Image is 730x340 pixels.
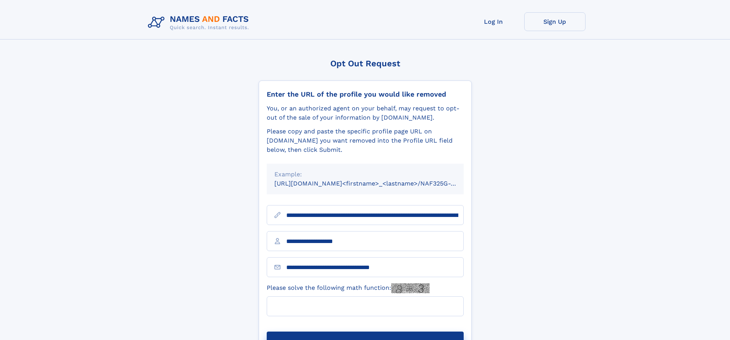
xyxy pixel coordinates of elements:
[274,180,478,187] small: [URL][DOMAIN_NAME]<firstname>_<lastname>/NAF325G-xxxxxxxx
[267,90,464,99] div: Enter the URL of the profile you would like removed
[274,170,456,179] div: Example:
[463,12,524,31] a: Log In
[524,12,586,31] a: Sign Up
[267,104,464,122] div: You, or an authorized agent on your behalf, may request to opt-out of the sale of your informatio...
[259,59,472,68] div: Opt Out Request
[145,12,255,33] img: Logo Names and Facts
[267,283,430,293] label: Please solve the following math function:
[267,127,464,154] div: Please copy and paste the specific profile page URL on [DOMAIN_NAME] you want removed into the Pr...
